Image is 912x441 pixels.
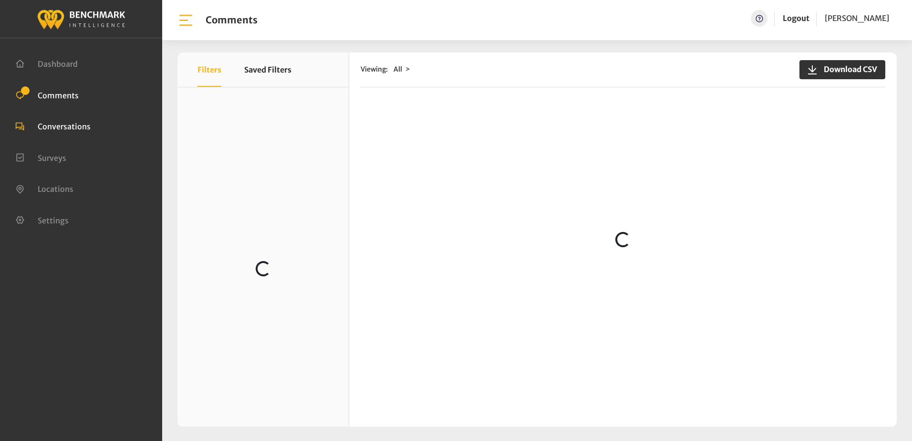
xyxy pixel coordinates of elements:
[799,60,885,79] button: Download CSV
[38,215,69,225] span: Settings
[825,10,889,27] a: [PERSON_NAME]
[197,52,221,87] button: Filters
[825,13,889,23] span: [PERSON_NAME]
[38,59,78,69] span: Dashboard
[15,90,79,99] a: Comments
[38,122,91,131] span: Conversations
[818,63,877,75] span: Download CSV
[15,121,91,130] a: Conversations
[783,10,809,27] a: Logout
[206,14,258,26] h1: Comments
[177,12,194,29] img: bar
[783,13,809,23] a: Logout
[15,152,66,162] a: Surveys
[38,184,73,194] span: Locations
[15,58,78,68] a: Dashboard
[38,153,66,162] span: Surveys
[38,90,79,100] span: Comments
[37,7,125,31] img: benchmark
[15,183,73,193] a: Locations
[361,64,388,74] span: Viewing:
[244,52,291,87] button: Saved Filters
[394,65,402,73] span: All
[15,215,69,224] a: Settings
